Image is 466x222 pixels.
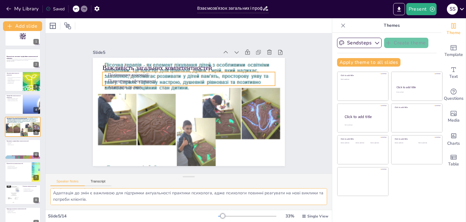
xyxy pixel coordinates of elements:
button: My Library [5,4,41,14]
p: Поліпшення взаємодії [7,119,39,120]
p: Загальні компетентності включають критичне мислення [7,79,21,82]
div: Click to add text [396,92,437,93]
p: Оцінка психологічних станів [7,100,21,101]
p: Підвищення ефективності [113,53,279,112]
div: 7 [5,162,41,182]
p: Знання психології [7,144,39,145]
div: 1 [33,39,39,44]
p: Розвиток компетентностей [23,186,39,187]
div: Click to add text [341,79,384,80]
div: Add a table [441,150,466,172]
div: 1 [5,26,41,46]
div: Change the overall theme [441,18,466,40]
div: https://cdn.sendsteps.com/images/logo/sendsteps_logo_white.pnghttps://cdn.sendsteps.com/images/lo... [5,117,41,137]
p: Важливість професійних компетентностей [7,140,39,142]
p: Адаптація до змін [111,58,277,117]
div: https://cdn.sendsteps.com/images/logo/sendsteps_logo_white.pnghttps://cdn.sendsteps.com/images/lo... [5,94,41,114]
span: Single View [307,214,328,219]
span: Template [444,51,463,58]
div: Add charts and graphs [441,128,466,150]
p: Важливість загальних компетентностей [116,38,283,100]
div: Add ready made slides [441,40,466,62]
div: Layout [48,21,58,31]
textarea: Поліпшення взаємодії з клієнтами та колегами є основою для успішної роботи психолога, оскільки це... [50,188,327,205]
div: 7 [33,175,39,180]
p: У цій презентації ми розглянемо, як загальні та професійні компетентності психолога взаємодіють т... [7,58,39,61]
div: Click to add text [418,142,437,144]
div: Slide 5 [112,23,234,67]
span: Charts [447,140,460,147]
div: 4 [33,107,39,113]
div: 33 % [282,213,297,219]
div: Click to add text [356,142,369,144]
button: S S [447,3,458,15]
p: Взаємозв'язок компетентностей [7,163,30,165]
p: Постійне навчання [23,188,39,189]
p: Адаптація до змін [7,82,21,83]
div: Click to add title [341,138,384,140]
button: Speaker Notes [50,179,85,186]
p: Вміння слухати [7,211,39,212]
span: Table [448,161,459,168]
p: Generated with [URL] [7,61,39,62]
p: Адаптація до змін [7,122,39,123]
div: https://cdn.sendsteps.com/images/logo/sendsteps_logo_white.pnghttps://cdn.sendsteps.com/images/lo... [5,49,41,69]
p: Знання психологічних теорій [7,98,21,99]
div: https://cdn.sendsteps.com/images/logo/sendsteps_logo_white.pnghttps://cdn.sendsteps.com/images/lo... [5,71,41,92]
p: Важливість загальних компетентностей [7,118,39,120]
button: Create theme [384,38,428,48]
div: Click to add title [395,138,438,140]
button: Sendsteps [337,38,382,48]
div: 6 [33,152,39,158]
div: Click to add title [341,74,384,77]
button: Transcript [85,179,112,186]
p: Емоційний інтелект [7,210,39,211]
p: Навички проведення терапії [7,99,21,100]
p: Themes [348,18,435,33]
div: 3 [33,84,39,90]
span: Media [448,117,460,124]
strong: Взаємозв'язок загальних і професійних компетентностей психолога [7,56,38,59]
p: Діагностика [7,142,39,143]
div: Click to add body [345,124,383,126]
p: Поліпшення взаємодії [114,47,281,106]
div: Add images, graphics, shapes or video [441,106,466,128]
p: Лікування [7,143,39,144]
button: Export to PowerPoint [393,3,405,15]
span: Text [449,73,458,80]
p: Командна робота [7,83,21,84]
p: Професійні компетентності психолога [7,95,21,98]
div: Saved [46,6,65,12]
div: 8 [5,185,41,205]
p: Підвищення ефективності [7,168,30,169]
div: Click to add text [341,142,354,144]
div: 2 [33,62,39,67]
div: Click to add text [395,142,414,144]
span: Position [64,22,71,29]
p: Адаптація до нових методів [23,189,39,191]
div: Click to add text [370,142,384,144]
span: Theme [447,29,461,36]
div: Slide 5 / 14 [48,213,218,219]
div: S S [447,4,458,15]
div: Click to add title [395,106,438,109]
div: 8 [33,197,39,203]
button: Add slide [3,21,42,31]
p: Приклади загальних компетентностей [7,208,39,210]
p: Загальні компетентності психолога [7,72,21,76]
span: Questions [444,95,464,102]
div: https://cdn.sendsteps.com/images/logo/sendsteps_logo_white.pnghttps://cdn.sendsteps.com/images/lo... [5,139,41,159]
p: Підвищення ефективності [7,120,39,122]
p: Підвищення кваліфікації [23,191,39,192]
p: Ефективне спілкування [7,212,39,213]
p: Взаємодія компетентностей [7,167,30,168]
input: Insert title [197,4,262,13]
p: Комплексний підхід [7,166,30,167]
div: Add text boxes [441,62,466,84]
div: Get real-time input from your audience [441,84,466,106]
div: Click to add title [397,85,437,89]
div: Click to add title [345,114,383,119]
div: 5 [33,130,39,135]
button: Apply theme to all slides [337,58,400,67]
p: Загальні компетентності допомагають в комунікації [7,77,21,79]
